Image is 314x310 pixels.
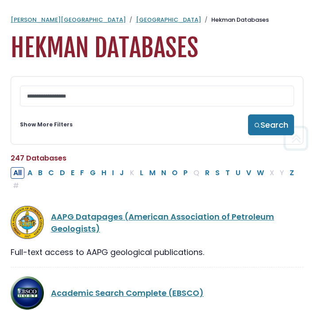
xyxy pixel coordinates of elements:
button: Filter Results J [117,167,127,179]
button: All [11,167,24,179]
span: 247 Databases [11,153,66,163]
button: Filter Results Z [287,167,297,179]
button: Filter Results V [244,167,254,179]
a: [GEOGRAPHIC_DATA] [136,16,201,24]
button: Filter Results T [223,167,233,179]
button: Filter Results M [147,167,158,179]
div: Alpha-list to filter by first letter of database name [11,167,298,191]
button: Filter Results R [202,167,212,179]
a: [PERSON_NAME][GEOGRAPHIC_DATA] [11,16,126,24]
div: Full-text access to AAPG geological publications. [11,246,303,258]
button: Filter Results C [46,167,57,179]
button: Search [248,114,294,135]
button: Filter Results U [233,167,243,179]
li: Hekman Databases [201,16,269,24]
button: Filter Results H [99,167,109,179]
a: Back to Top [280,130,312,146]
input: Search database by title or keyword [20,86,294,106]
button: Filter Results B [35,167,45,179]
button: Filter Results G [87,167,98,179]
button: Filter Results A [25,167,35,179]
button: Filter Results P [181,167,190,179]
button: Filter Results N [159,167,169,179]
button: Filter Results D [57,167,68,179]
a: Show More Filters [20,121,73,129]
a: AAPG Datapages (American Association of Petroleum Geologists) [51,211,274,234]
button: Filter Results S [213,167,222,179]
a: Academic Search Complete (EBSCO) [51,287,204,298]
button: Filter Results F [78,167,87,179]
button: Filter Results O [169,167,180,179]
button: Filter Results E [68,167,77,179]
nav: breadcrumb [11,16,303,24]
button: Filter Results L [137,167,146,179]
h1: Hekman Databases [11,33,303,63]
button: Filter Results I [109,167,116,179]
button: Filter Results W [254,167,267,179]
